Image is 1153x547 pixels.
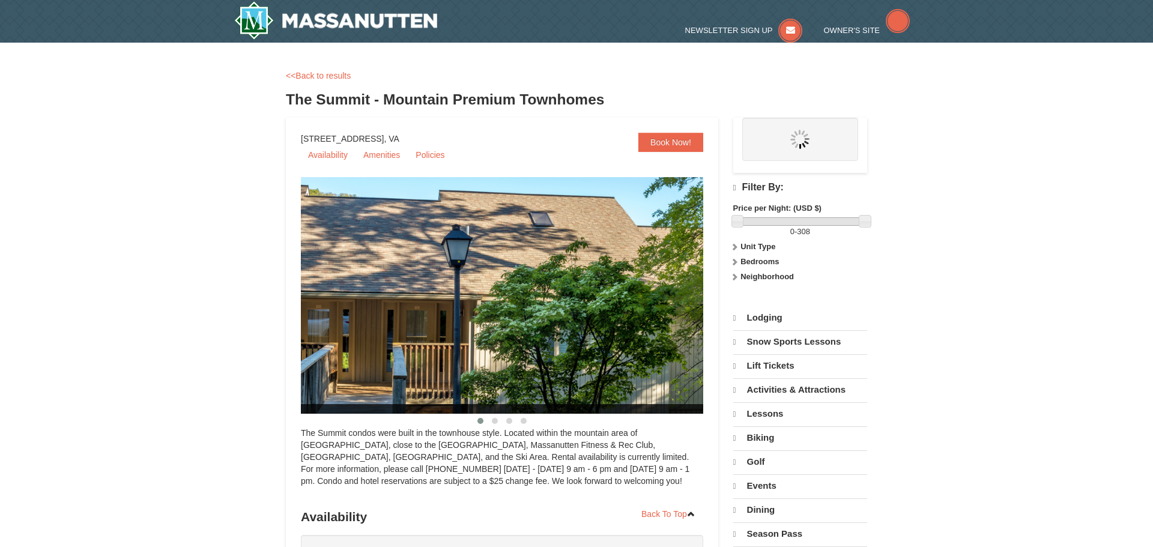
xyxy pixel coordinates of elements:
a: Policies [408,146,452,164]
a: Dining [733,498,867,521]
strong: Price per Night: (USD $) [733,204,822,213]
h4: Filter By: [733,182,867,193]
a: Book Now! [638,133,703,152]
strong: Unit Type [740,242,775,251]
a: Activities & Attractions [733,378,867,401]
img: Massanutten Resort Logo [234,1,437,40]
span: 0 [790,227,794,236]
a: Lodging [733,307,867,329]
h3: The Summit - Mountain Premium Townhomes [286,88,867,112]
strong: Bedrooms [740,257,779,266]
a: Back To Top [634,505,703,523]
a: Season Pass [733,522,867,545]
strong: Neighborhood [740,272,794,281]
a: Newsletter Sign Up [685,26,803,35]
a: Golf [733,450,867,473]
a: Massanutten Resort [234,1,437,40]
div: The Summit condos were built in the townhouse style. Located within the mountain area of [GEOGRAP... [301,427,703,499]
span: Owner's Site [824,26,880,35]
span: 308 [797,227,810,236]
label: - [733,226,867,238]
span: Newsletter Sign Up [685,26,773,35]
a: Owner's Site [824,26,910,35]
a: Snow Sports Lessons [733,330,867,353]
h3: Availability [301,505,703,529]
img: wait.gif [790,130,810,149]
a: Biking [733,426,867,449]
img: 19219034-1-0eee7e00.jpg [301,177,733,414]
a: Amenities [356,146,407,164]
a: <<Back to results [286,71,351,80]
a: Events [733,474,867,497]
a: Lessons [733,402,867,425]
a: Lift Tickets [733,354,867,377]
a: Availability [301,146,355,164]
